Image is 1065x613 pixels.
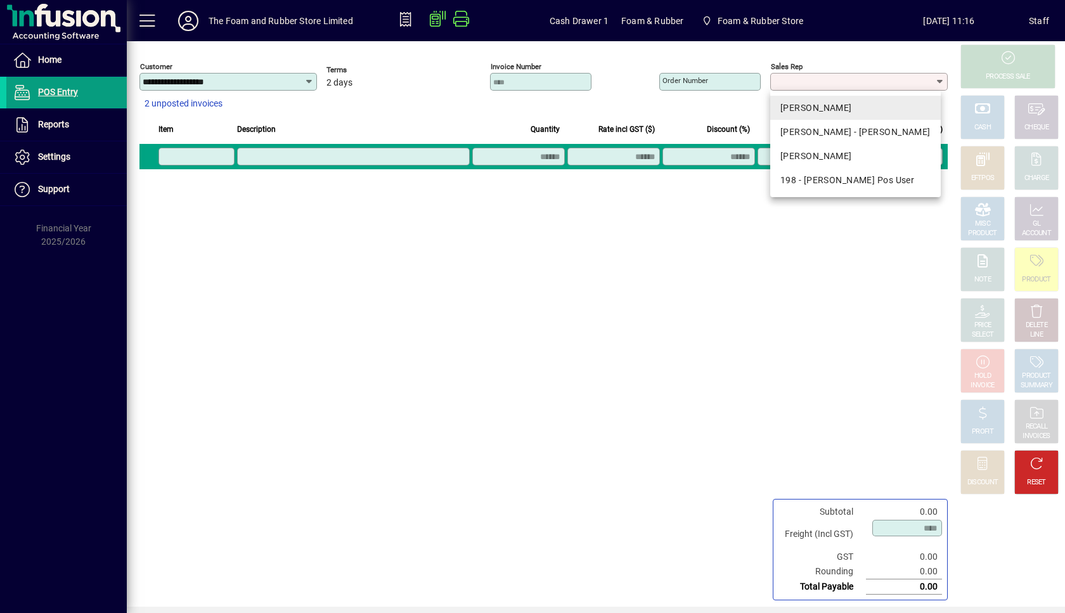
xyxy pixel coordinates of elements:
[967,478,998,487] div: DISCOUNT
[974,321,991,330] div: PRICE
[1022,371,1050,381] div: PRODUCT
[1022,229,1051,238] div: ACCOUNT
[1022,275,1050,285] div: PRODUCT
[707,122,750,136] span: Discount (%)
[6,44,127,76] a: Home
[38,119,69,129] span: Reports
[780,174,931,187] div: 198 - [PERSON_NAME] Pos User
[770,96,941,120] mat-option: DAVE - Dave
[974,275,991,285] div: NOTE
[974,123,991,132] div: CASH
[491,62,541,71] mat-label: Invoice number
[866,579,942,595] td: 0.00
[866,550,942,564] td: 0.00
[6,109,127,141] a: Reports
[38,55,61,65] span: Home
[237,122,276,136] span: Description
[1026,422,1048,432] div: RECALL
[778,505,866,519] td: Subtotal
[968,229,997,238] div: PRODUCT
[780,101,931,115] div: [PERSON_NAME]
[662,76,708,85] mat-label: Order number
[6,141,127,173] a: Settings
[550,11,609,31] span: Cash Drawer 1
[621,11,683,31] span: Foam & Rubber
[696,10,808,32] span: Foam & Rubber Store
[140,62,172,71] mat-label: Customer
[6,174,127,205] a: Support
[869,11,1029,31] span: [DATE] 11:16
[866,564,942,579] td: 0.00
[770,144,941,168] mat-option: SHANE - Shane
[1033,219,1041,229] div: GL
[598,122,655,136] span: Rate incl GST ($)
[771,62,803,71] mat-label: Sales rep
[778,519,866,550] td: Freight (Incl GST)
[971,174,995,183] div: EFTPOS
[1021,381,1052,390] div: SUMMARY
[38,87,78,97] span: POS Entry
[971,381,994,390] div: INVOICE
[718,11,803,31] span: Foam & Rubber Store
[975,219,990,229] div: MISC
[1024,123,1049,132] div: CHEQUE
[1029,11,1049,31] div: Staff
[38,184,70,194] span: Support
[778,564,866,579] td: Rounding
[1024,174,1049,183] div: CHARGE
[780,150,931,163] div: [PERSON_NAME]
[139,93,228,115] button: 2 unposted invoices
[986,72,1030,82] div: PROCESS SALE
[1023,432,1050,441] div: INVOICES
[778,579,866,595] td: Total Payable
[770,168,941,192] mat-option: 198 - Shane Pos User
[866,505,942,519] td: 0.00
[326,78,352,88] span: 2 days
[974,371,991,381] div: HOLD
[770,120,941,144] mat-option: EMMA - Emma Ormsby
[531,122,560,136] span: Quantity
[145,97,223,110] span: 2 unposted invoices
[972,427,993,437] div: PROFIT
[1030,330,1043,340] div: LINE
[1027,478,1046,487] div: RESET
[1026,321,1047,330] div: DELETE
[972,330,994,340] div: SELECT
[158,122,174,136] span: Item
[326,66,403,74] span: Terms
[38,152,70,162] span: Settings
[778,550,866,564] td: GST
[168,10,209,32] button: Profile
[780,126,931,139] div: [PERSON_NAME] - [PERSON_NAME]
[209,11,353,31] div: The Foam and Rubber Store Limited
